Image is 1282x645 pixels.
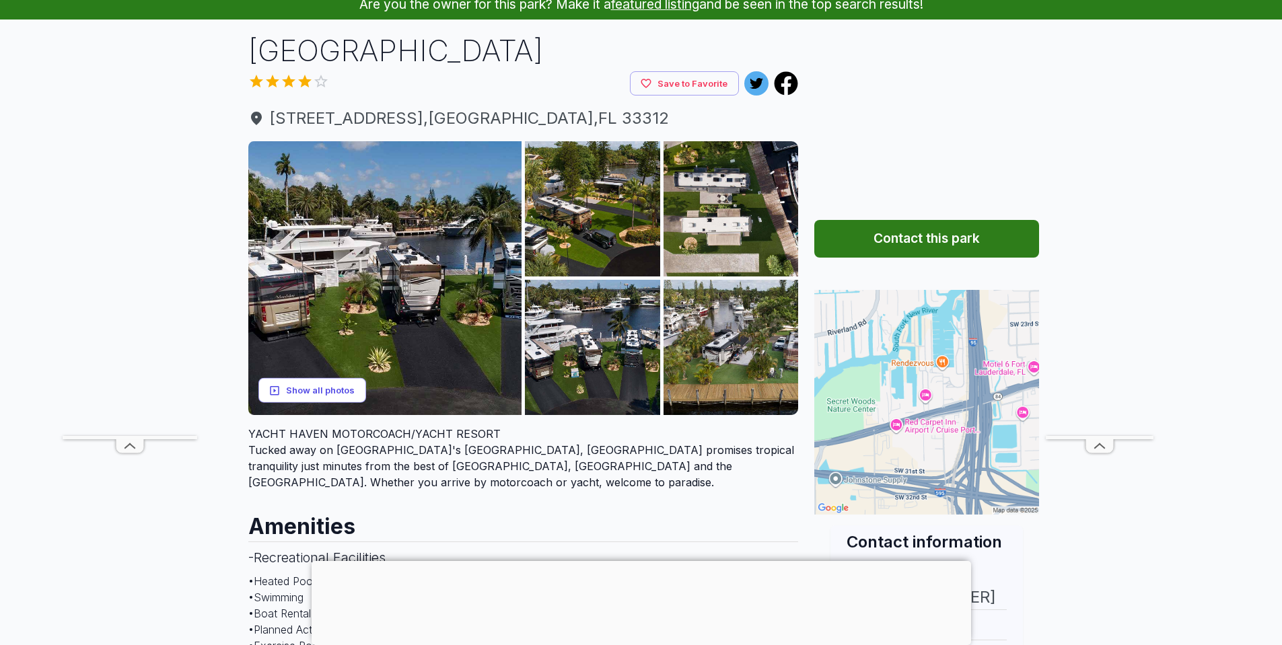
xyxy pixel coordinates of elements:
button: Save to Favorite [630,71,739,96]
h3: - Recreational Facilities [248,541,799,573]
h2: Contact information [847,531,1007,553]
span: • Boat Rental [248,607,311,620]
span: • Heated Pool [248,574,315,588]
iframe: Advertisement [63,32,197,436]
img: pho_740000219_01.jpg [248,141,522,415]
div: Tucked away on [GEOGRAPHIC_DATA]'s [GEOGRAPHIC_DATA], [GEOGRAPHIC_DATA] promises tropical tranqui... [248,426,799,490]
img: pho_740000219_05.jpg [664,280,799,415]
img: pho_740000219_03.jpg [664,141,799,276]
img: pho_740000219_04.jpg [525,280,660,415]
span: • Planned Activities [248,623,339,636]
button: Show all photos [258,378,366,403]
span: YACHT HAVEN MOTORCOACH/YACHT RESORT [248,427,501,441]
img: Map for Yacht Haven Park & Marina [814,290,1039,515]
iframe: Advertisement [312,561,971,642]
iframe: Advertisement [1046,32,1153,436]
span: • Swimming [248,591,304,604]
a: [STREET_ADDRESS],[GEOGRAPHIC_DATA],FL 33312 [248,106,799,130]
iframe: Advertisement [814,30,1039,198]
h2: Amenities [248,501,799,541]
img: pho_740000219_02.jpg [525,141,660,276]
button: Contact this park [814,220,1039,258]
h1: [GEOGRAPHIC_DATA] [248,30,799,71]
span: [STREET_ADDRESS] , [GEOGRAPHIC_DATA] , FL 33312 [248,106,799,130]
